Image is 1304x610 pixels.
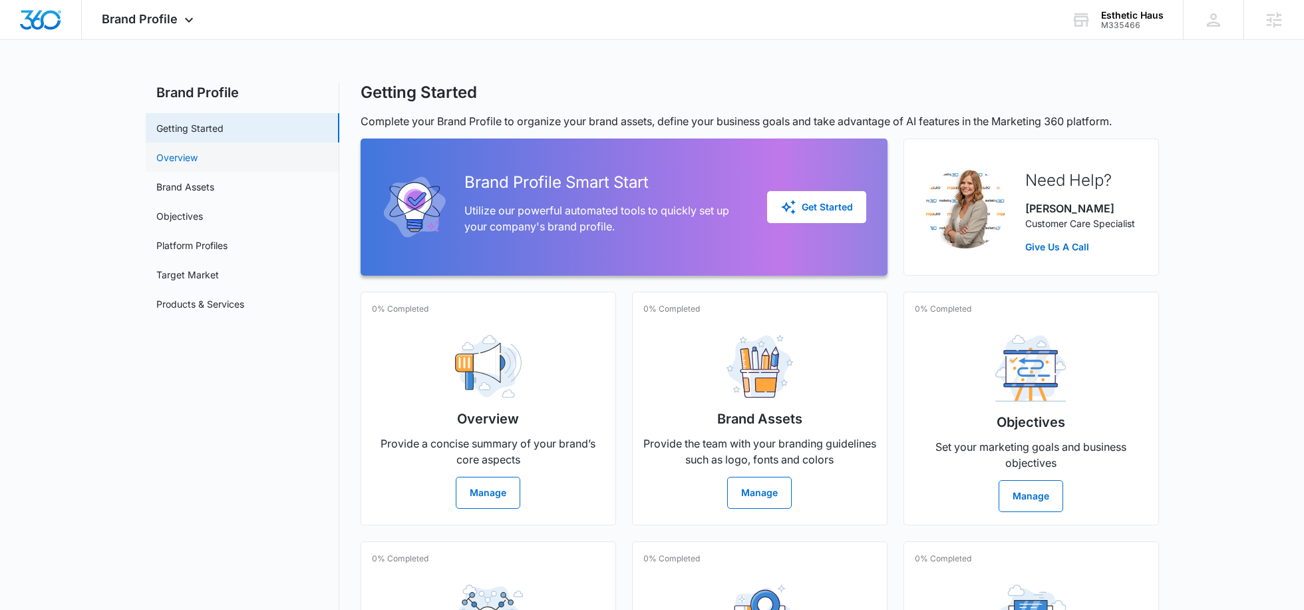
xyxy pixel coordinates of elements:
a: 0% CompletedObjectivesSet your marketing goals and business objectivesManage [903,292,1159,525]
a: Getting Started [156,121,224,135]
h2: Need Help? [1025,168,1135,192]
button: Get Started [767,191,866,223]
a: Brand Assets [156,180,214,194]
button: Manage [999,480,1063,512]
p: [PERSON_NAME] [1025,200,1135,216]
button: Manage [727,477,792,509]
p: Provide a concise summary of your brand’s core aspects [372,436,605,467]
div: account id [1101,21,1164,30]
p: 0% Completed [643,303,700,315]
div: account name [1101,10,1164,21]
h2: Brand Assets [717,409,802,429]
p: 0% Completed [643,553,700,565]
div: Get Started [780,199,853,215]
button: Manage [456,477,520,509]
a: Target Market [156,268,219,282]
img: Robin Mills [925,168,1005,248]
h1: Getting Started [361,83,477,103]
a: 0% CompletedOverviewProvide a concise summary of your brand’s core aspectsManage [361,292,616,525]
p: Utilize our powerful automated tools to quickly set up your company's brand profile. [464,202,746,234]
p: 0% Completed [915,553,971,565]
a: Products & Services [156,297,244,311]
p: Complete your Brand Profile to organize your brand assets, define your business goals and take ad... [361,113,1159,129]
h2: Brand Profile Smart Start [464,170,746,194]
a: Objectives [156,209,203,223]
h2: Overview [457,409,519,429]
p: 0% Completed [915,303,971,315]
p: 0% Completed [372,553,428,565]
span: Brand Profile [102,12,178,26]
a: 0% CompletedBrand AssetsProvide the team with your branding guidelines such as logo, fonts and co... [632,292,888,525]
a: Overview [156,151,198,164]
p: Customer Care Specialist [1025,216,1135,230]
a: Give Us A Call [1025,240,1135,254]
p: 0% Completed [372,303,428,315]
a: Platform Profiles [156,238,228,252]
p: Provide the team with your branding guidelines such as logo, fonts and colors [643,436,876,467]
h2: Brand Profile [146,83,339,103]
p: Set your marketing goals and business objectives [915,439,1148,471]
h2: Objectives [997,412,1065,432]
